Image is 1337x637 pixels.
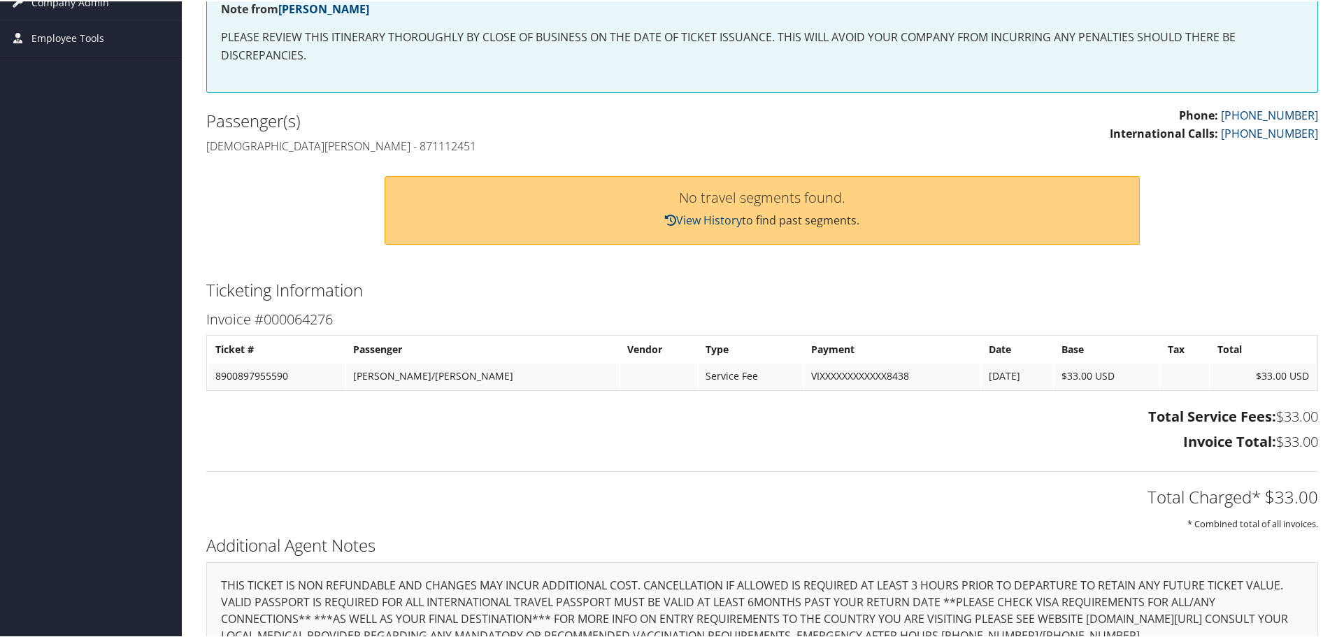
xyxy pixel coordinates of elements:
th: Payment [804,336,980,361]
a: [PHONE_NUMBER] [1221,124,1318,140]
small: * Combined total of all invoices. [1187,516,1318,529]
th: Vendor [620,336,697,361]
td: [PERSON_NAME]/[PERSON_NAME] [346,362,620,387]
td: Service Fee [699,362,803,387]
th: Base [1054,336,1160,361]
h2: Total Charged* $33.00 [206,484,1318,508]
td: [DATE] [982,362,1053,387]
td: $33.00 USD [1210,362,1316,387]
th: Type [699,336,803,361]
h3: $33.00 [206,406,1318,425]
th: Tax [1161,336,1209,361]
h4: [DEMOGRAPHIC_DATA][PERSON_NAME] - 871112451 [206,137,752,152]
a: View History [665,211,742,227]
h2: Ticketing Information [206,277,1318,301]
p: to find past segments. [399,210,1125,229]
strong: Total Service Fees: [1148,406,1276,424]
th: Passenger [346,336,620,361]
td: $33.00 USD [1054,362,1160,387]
strong: Phone: [1179,106,1218,122]
strong: International Calls: [1110,124,1218,140]
td: 8900897955590 [208,362,345,387]
strong: Invoice Total: [1183,431,1276,450]
h3: No travel segments found. [399,189,1125,203]
th: Total [1210,336,1316,361]
span: Employee Tools [31,20,104,55]
h2: Passenger(s) [206,108,752,131]
th: Ticket # [208,336,345,361]
h3: Invoice #000064276 [206,308,1318,328]
p: PLEASE REVIEW THIS ITINERARY THOROUGHLY BY CLOSE OF BUSINESS ON THE DATE OF TICKET ISSUANCE. THIS... [221,27,1303,63]
a: [PHONE_NUMBER] [1221,106,1318,122]
h3: $33.00 [206,431,1318,450]
th: Date [982,336,1053,361]
td: VIXXXXXXXXXXXX8438 [804,362,980,387]
h2: Additional Agent Notes [206,532,1318,556]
